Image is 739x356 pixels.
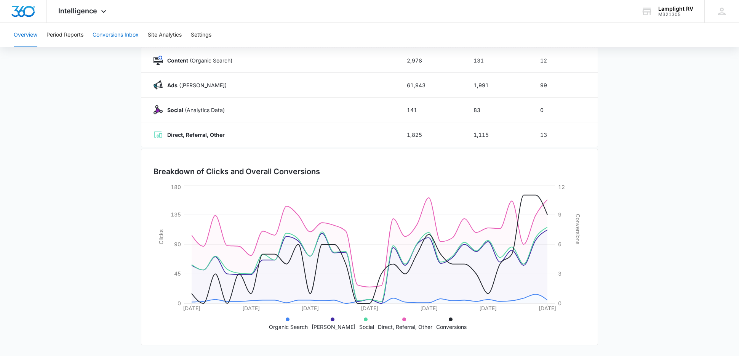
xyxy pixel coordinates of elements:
tspan: 90 [174,241,181,247]
strong: Direct, Referral, Other [167,131,225,138]
div: account id [658,12,693,17]
tspan: [DATE] [242,305,260,311]
img: Ads [154,80,163,90]
tspan: [DATE] [301,305,319,311]
tspan: 12 [558,184,565,190]
td: 12 [531,48,598,73]
p: Conversions [436,323,467,331]
tspan: [DATE] [479,305,497,311]
button: Settings [191,23,211,47]
td: 1,825 [398,122,464,147]
p: (Analytics Data) [163,106,225,114]
tspan: 135 [171,211,181,218]
tspan: 3 [558,270,561,277]
p: Social [359,323,374,331]
td: 83 [464,98,531,122]
div: account name [658,6,693,12]
p: ([PERSON_NAME]) [163,81,227,89]
td: 131 [464,48,531,73]
button: Conversions Inbox [93,23,139,47]
tspan: [DATE] [361,305,378,311]
tspan: 0 [178,300,181,306]
p: [PERSON_NAME] [312,323,355,331]
tspan: [DATE] [539,305,556,311]
td: 99 [531,73,598,98]
tspan: [DATE] [420,305,438,311]
p: (Organic Search) [163,56,232,64]
td: 13 [531,122,598,147]
td: 61,943 [398,73,464,98]
tspan: 45 [174,270,181,277]
tspan: 180 [171,184,181,190]
strong: Social [167,107,183,113]
img: Social [154,105,163,114]
td: 1,991 [464,73,531,98]
tspan: 6 [558,241,561,247]
td: 2,978 [398,48,464,73]
p: Organic Search [269,323,308,331]
td: 0 [531,98,598,122]
strong: Content [167,57,188,64]
tspan: 9 [558,211,561,218]
tspan: 0 [558,300,561,306]
button: Site Analytics [148,23,182,47]
button: Overview [14,23,37,47]
tspan: Conversions [575,214,581,244]
tspan: Clicks [158,229,164,244]
td: 141 [398,98,464,122]
span: Intelligence [58,7,97,15]
button: Period Reports [46,23,83,47]
h3: Breakdown of Clicks and Overall Conversions [154,166,320,177]
img: Content [154,56,163,65]
td: 1,115 [464,122,531,147]
p: Direct, Referral, Other [378,323,432,331]
tspan: [DATE] [183,305,200,311]
strong: Ads [167,82,178,88]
